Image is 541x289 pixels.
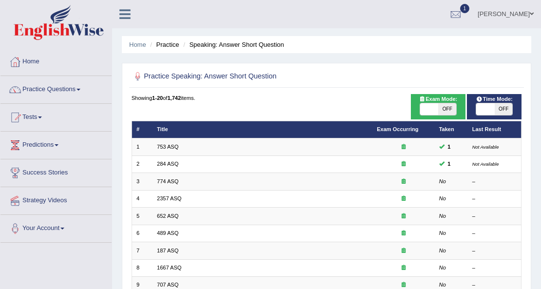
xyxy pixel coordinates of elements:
div: Exam occurring question [377,281,430,289]
em: No [439,265,446,270]
div: Showing of items. [132,94,522,102]
th: Title [153,121,372,138]
a: 187 ASQ [157,248,178,253]
span: OFF [495,103,513,115]
div: Exam occurring question [377,160,430,168]
span: Time Mode: [473,95,516,104]
div: Exam occurring question [377,264,430,272]
small: Not Available [472,161,499,167]
a: Exam Occurring [377,126,418,132]
span: Exam Mode: [416,95,461,104]
em: No [439,248,446,253]
a: 489 ASQ [157,230,178,236]
div: Exam occurring question [377,143,430,151]
em: No [439,230,446,236]
div: – [472,281,517,289]
span: You can still take this question [444,143,454,152]
em: No [439,213,446,219]
a: 284 ASQ [157,161,178,167]
b: 1,742 [167,95,181,101]
a: 753 ASQ [157,144,178,150]
li: Practice [148,40,179,49]
small: Not Available [472,144,499,150]
th: # [132,121,153,138]
em: No [439,282,446,288]
div: Exam occurring question [377,230,430,237]
div: – [472,247,517,255]
div: Exam occurring question [377,212,430,220]
div: – [472,230,517,237]
td: 1 [132,138,153,155]
a: Practice Questions [0,76,112,100]
div: – [472,212,517,220]
a: Success Stories [0,159,112,184]
div: Exam occurring question [377,247,430,255]
b: 1-20 [152,95,163,101]
em: No [439,195,446,201]
a: Tests [0,104,112,128]
div: – [472,178,517,186]
a: 1667 ASQ [157,265,181,270]
td: 4 [132,190,153,207]
li: Speaking: Answer Short Question [181,40,284,49]
div: – [472,195,517,203]
td: 3 [132,173,153,190]
td: 2 [132,155,153,173]
span: You can still take this question [444,160,454,169]
td: 7 [132,242,153,259]
a: 707 ASQ [157,282,178,288]
div: Exam occurring question [377,195,430,203]
a: 2357 ASQ [157,195,181,201]
h2: Practice Speaking: Answer Short Question [132,70,373,83]
a: Home [129,41,146,48]
div: Show exams occurring in exams [411,94,465,119]
a: Strategy Videos [0,187,112,212]
a: Predictions [0,132,112,156]
th: Last Result [467,121,522,138]
td: 6 [132,225,153,242]
th: Taken [434,121,467,138]
div: – [472,264,517,272]
a: Your Account [0,215,112,239]
td: 8 [132,259,153,276]
span: 1 [460,4,470,13]
a: 774 ASQ [157,178,178,184]
div: Exam occurring question [377,178,430,186]
a: 652 ASQ [157,213,178,219]
a: Home [0,48,112,73]
span: OFF [438,103,456,115]
td: 5 [132,208,153,225]
em: No [439,178,446,184]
